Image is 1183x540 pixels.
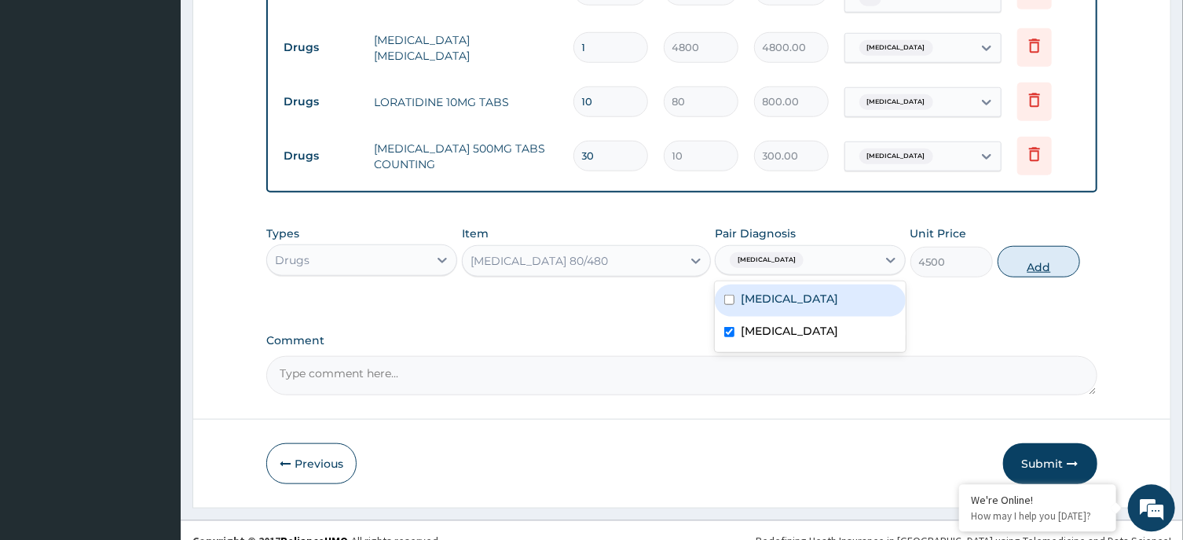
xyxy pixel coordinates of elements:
[366,133,565,180] td: [MEDICAL_DATA] 500MG TABS COUNTING
[275,252,309,268] div: Drugs
[462,226,489,241] label: Item
[366,86,565,118] td: LORATIDINE 10MG TABS
[266,334,1097,347] label: Comment
[910,226,967,241] label: Unit Price
[8,367,299,422] textarea: Type your message and hit 'Enter'
[998,246,1081,277] button: Add
[266,227,299,241] label: Types
[971,494,1104,508] div: We're Online!
[276,141,366,171] td: Drugs
[1003,443,1097,484] button: Submit
[971,510,1104,523] p: How may I help you today?
[366,24,565,72] td: [MEDICAL_DATA] [MEDICAL_DATA]
[82,88,264,108] div: Chat with us now
[730,252,804,268] span: [MEDICAL_DATA]
[258,8,295,46] div: Minimize live chat window
[29,79,64,118] img: d_794563401_company_1708531726252_794563401
[741,323,838,339] label: [MEDICAL_DATA]
[859,149,933,164] span: [MEDICAL_DATA]
[715,226,796,241] label: Pair Diagnosis
[266,443,357,484] button: Previous
[276,87,366,116] td: Drugs
[859,94,933,110] span: [MEDICAL_DATA]
[859,40,933,56] span: [MEDICAL_DATA]
[471,253,608,269] div: [MEDICAL_DATA] 80/480
[91,167,217,325] span: We're online!
[276,33,366,62] td: Drugs
[741,291,838,307] label: [MEDICAL_DATA]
